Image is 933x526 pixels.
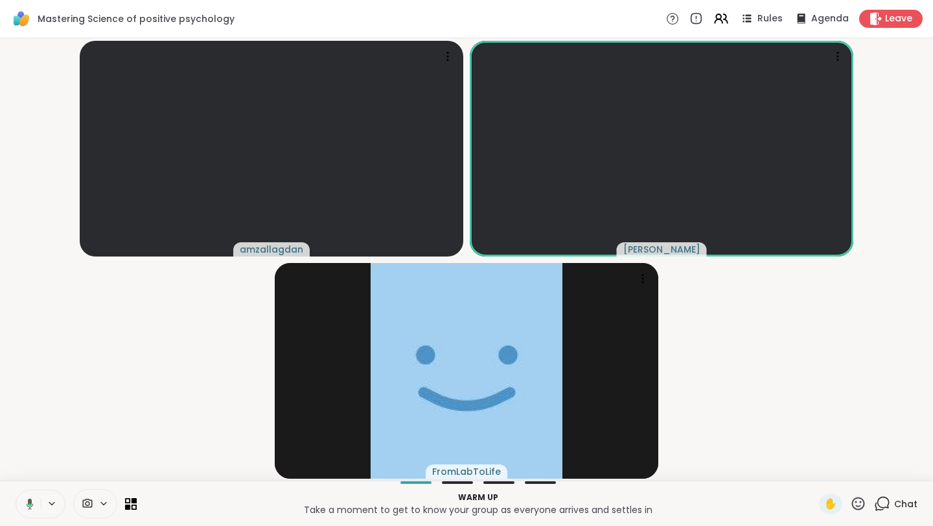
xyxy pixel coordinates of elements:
[894,497,917,510] span: Chat
[432,465,501,478] span: FromLabToLife
[824,496,837,512] span: ✋
[144,503,811,516] p: Take a moment to get to know your group as everyone arrives and settles in
[240,243,303,256] span: amzallagdan
[10,8,32,30] img: ShareWell Logomark
[38,12,235,25] span: Mastering Science of positive psychology
[757,12,783,25] span: Rules
[371,263,562,479] img: FromLabToLife
[623,243,700,256] span: [PERSON_NAME]
[885,12,912,25] span: Leave
[144,492,811,503] p: Warm up
[811,12,849,25] span: Agenda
